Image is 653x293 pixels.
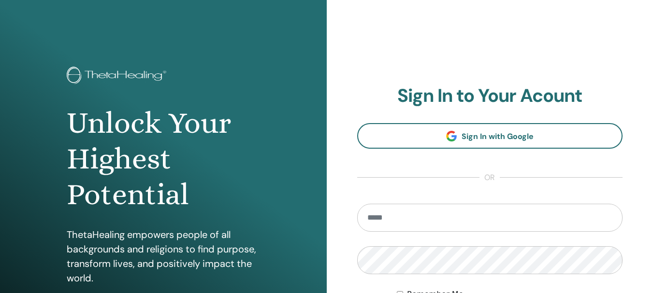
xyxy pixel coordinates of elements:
a: Sign In with Google [357,123,623,149]
h2: Sign In to Your Acount [357,85,623,107]
span: or [479,172,500,183]
span: Sign In with Google [462,131,534,141]
p: ThetaHealing empowers people of all backgrounds and religions to find purpose, transform lives, a... [67,227,260,285]
h1: Unlock Your Highest Potential [67,105,260,213]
